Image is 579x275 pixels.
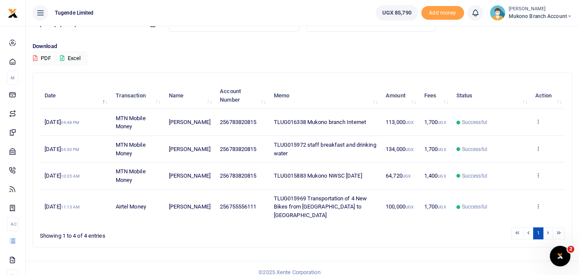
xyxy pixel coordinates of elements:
[215,82,269,109] th: Account Number: activate to sort column ascending
[274,195,367,218] span: TLUG015969 Transportation of 4 New Bikes from [GEOGRAPHIC_DATA] to [GEOGRAPHIC_DATA]
[220,146,256,152] span: 256783820815
[61,120,80,125] small: 04:48 PM
[116,142,146,157] span: MTN Mobile Money
[169,146,210,152] span: [PERSON_NAME]
[490,5,572,21] a: profile-user [PERSON_NAME] Mukono branch account
[533,227,543,239] a: 1
[269,82,381,109] th: Memo: activate to sort column ascending
[386,203,414,210] span: 100,000
[8,8,18,18] img: logo-small
[424,203,446,210] span: 1,700
[421,6,464,20] span: Add money
[462,145,487,153] span: Successful
[164,82,215,109] th: Name: activate to sort column ascending
[567,246,574,253] span: 2
[509,12,572,20] span: Mukono branch account
[61,147,80,152] small: 04:30 PM
[61,205,80,209] small: 11:13 AM
[531,82,565,109] th: Action: activate to sort column ascending
[405,147,414,152] small: UGX
[274,119,366,125] span: TLUG016338 Mukono branch Internet
[7,217,18,231] li: Ac
[116,168,146,183] span: MTN Mobile Money
[402,174,411,178] small: UGX
[405,120,414,125] small: UGX
[424,119,446,125] span: 1,700
[40,82,111,109] th: Date: activate to sort column descending
[509,6,572,13] small: [PERSON_NAME]
[53,51,88,66] button: Excel
[405,205,414,209] small: UGX
[61,174,80,178] small: 10:35 AM
[424,146,446,152] span: 1,700
[420,82,452,109] th: Fees: activate to sort column ascending
[8,9,18,16] a: logo-small logo-large logo-large
[386,119,414,125] span: 113,000
[45,146,79,152] span: [DATE]
[421,6,464,20] li: Toup your wallet
[45,172,80,179] span: [DATE]
[438,205,446,209] small: UGX
[220,119,256,125] span: 256783820815
[274,142,376,157] span: TLUG015972 staff breakfast and drinking water
[462,203,487,211] span: Successful
[220,172,256,179] span: 256783820815
[116,203,146,210] span: Airtel Money
[274,172,362,179] span: TLUG015883 Mukono NWSC [DATE]
[386,172,411,179] span: 64,720
[550,246,570,266] iframe: Intercom live chat
[111,82,164,109] th: Transaction: activate to sort column ascending
[372,5,421,21] li: Wallet ballance
[33,51,51,66] button: PDF
[45,119,79,125] span: [DATE]
[452,82,531,109] th: Status: activate to sort column ascending
[462,172,487,180] span: Successful
[40,227,255,240] div: Showing 1 to 4 of 4 entries
[438,174,446,178] small: UGX
[169,172,210,179] span: [PERSON_NAME]
[386,146,414,152] span: 134,000
[7,71,18,85] li: M
[51,9,97,17] span: Tugende Limited
[45,203,80,210] span: [DATE]
[438,147,446,152] small: UGX
[381,82,420,109] th: Amount: activate to sort column ascending
[220,203,256,210] span: 256755556111
[169,203,210,210] span: [PERSON_NAME]
[424,172,446,179] span: 1,400
[116,115,146,130] span: MTN Mobile Money
[33,42,572,51] p: Download
[490,5,505,21] img: profile-user
[438,120,446,125] small: UGX
[382,9,411,17] span: UGX 85,790
[376,5,418,21] a: UGX 85,790
[421,9,464,15] a: Add money
[462,118,487,126] span: Successful
[169,119,210,125] span: [PERSON_NAME]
